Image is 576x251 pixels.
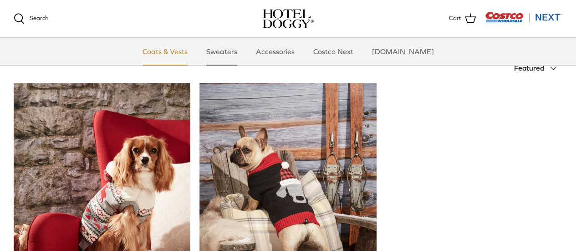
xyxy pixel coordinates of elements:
img: Costco Next [485,11,562,23]
a: Costco Next [305,38,362,65]
span: Featured [514,64,544,72]
a: Search [14,13,48,24]
a: Accessories [248,38,303,65]
button: Featured [514,58,562,78]
a: [DOMAIN_NAME] [364,38,442,65]
a: hoteldoggy.com hoteldoggycom [263,9,314,28]
a: Cart [449,13,476,25]
a: Coats & Vests [134,38,196,65]
a: Sweaters [198,38,245,65]
span: Cart [449,14,461,23]
a: Visit Costco Next [485,17,562,24]
img: hoteldoggycom [263,9,314,28]
span: Search [30,15,48,21]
